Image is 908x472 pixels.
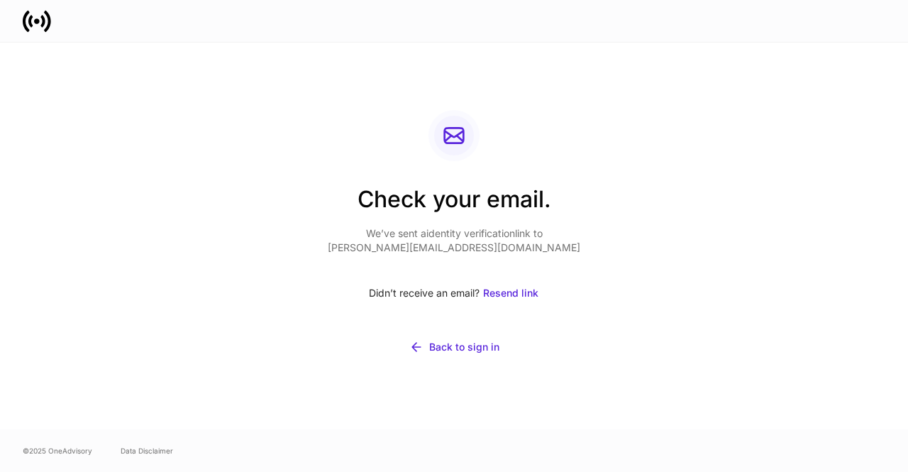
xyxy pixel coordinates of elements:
[482,278,539,309] button: Resend link
[328,331,580,363] button: Back to sign in
[328,226,580,255] p: We’ve sent a identity verification link to [PERSON_NAME][EMAIL_ADDRESS][DOMAIN_NAME]
[328,184,580,226] h2: Check your email.
[429,340,499,354] div: Back to sign in
[23,445,92,456] span: © 2025 OneAdvisory
[121,445,173,456] a: Data Disclaimer
[328,278,580,309] div: Didn’t receive an email?
[483,286,538,300] div: Resend link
